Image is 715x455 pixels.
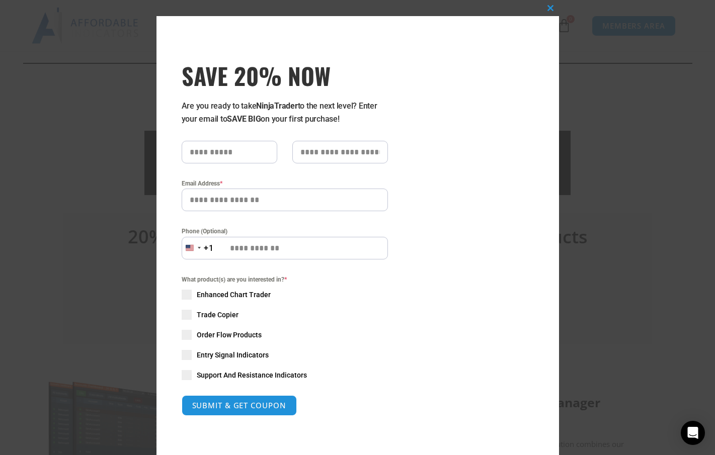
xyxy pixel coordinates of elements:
p: Are you ready to take to the next level? Enter your email to on your first purchase! [182,100,388,126]
span: Order Flow Products [197,330,262,340]
label: Trade Copier [182,310,388,320]
span: Enhanced Chart Trader [197,290,271,300]
label: Enhanced Chart Trader [182,290,388,300]
label: Phone (Optional) [182,226,388,236]
span: Entry Signal Indicators [197,350,269,360]
strong: SAVE BIG [227,114,261,124]
label: Support And Resistance Indicators [182,370,388,380]
span: SAVE 20% NOW [182,61,388,89]
label: Order Flow Products [182,330,388,340]
button: SUBMIT & GET COUPON [182,395,297,416]
span: What product(s) are you interested in? [182,275,388,285]
strong: NinjaTrader [256,101,297,111]
div: +1 [204,242,214,255]
button: Selected country [182,237,214,259]
span: Trade Copier [197,310,239,320]
label: Entry Signal Indicators [182,350,388,360]
label: Email Address [182,178,388,189]
div: Open Intercom Messenger [681,421,705,445]
span: Support And Resistance Indicators [197,370,307,380]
